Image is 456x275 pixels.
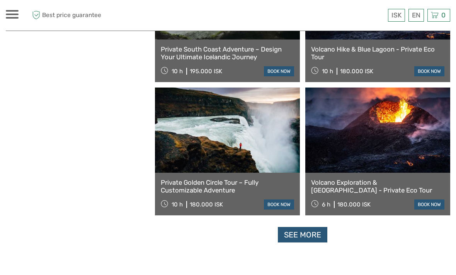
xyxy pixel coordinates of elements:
[264,199,294,210] a: book now
[440,11,447,19] span: 0
[190,201,223,208] div: 180.000 ISK
[161,45,294,61] a: Private South Coast Adventure – Design Your Ultimate Icelandic Journey
[161,179,294,194] a: Private Golden Circle Tour – Fully Customizable Adventure
[311,45,444,61] a: Volcano Hike & Blue Lagoon - Private Eco Tour
[322,68,333,75] span: 10 h
[172,201,183,208] span: 10 h
[264,66,294,76] a: book now
[322,201,330,208] span: 6 h
[408,9,424,22] div: EN
[202,6,242,25] img: 632-1a1f61c2-ab70-46c5-a88f-57c82c74ba0d_logo_small.jpg
[337,201,371,208] div: 180.000 ISK
[414,199,444,210] a: book now
[391,11,402,19] span: ISK
[30,9,117,22] span: Best price guarantee
[340,68,373,75] div: 180.000 ISK
[11,14,87,20] p: We're away right now. Please check back later!
[172,68,183,75] span: 10 h
[278,227,327,243] a: See more
[311,179,444,194] a: Volcano Exploration & [GEOGRAPHIC_DATA] - Private Eco Tour
[414,66,444,76] a: book now
[89,12,98,21] button: Open LiveChat chat widget
[190,68,222,75] div: 195.000 ISK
